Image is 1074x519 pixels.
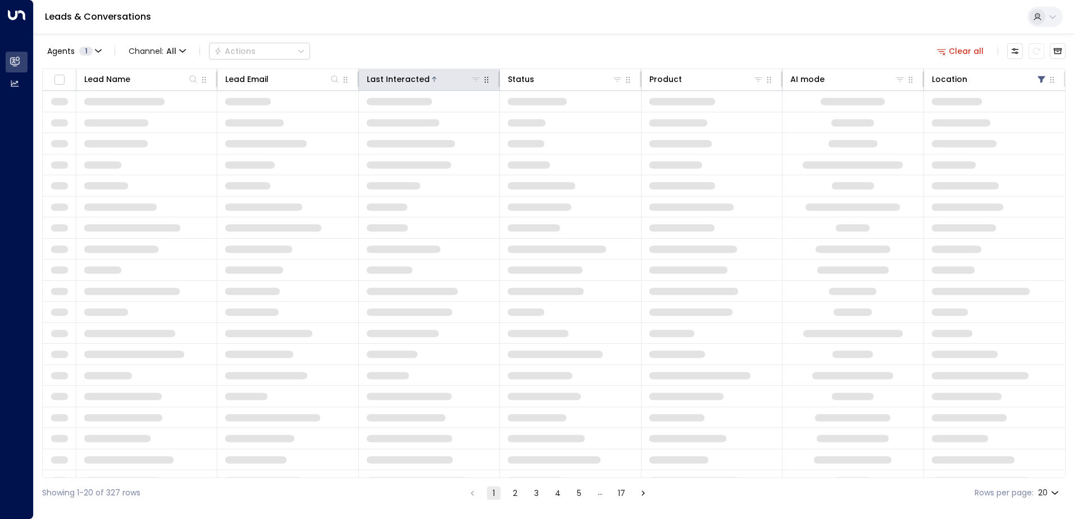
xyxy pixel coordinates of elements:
div: Product [649,72,682,86]
span: 1 [79,47,93,56]
span: All [166,47,176,56]
div: Button group with a nested menu [209,43,310,60]
div: 20 [1038,485,1061,501]
button: Go to page 5 [572,486,586,500]
button: page 1 [487,486,500,500]
button: Archived Leads [1050,43,1066,59]
span: Refresh [1029,43,1044,59]
div: Lead Name [84,72,199,86]
div: Lead Email [225,72,268,86]
nav: pagination navigation [465,486,650,500]
div: Lead Email [225,72,340,86]
button: Go to page 17 [615,486,629,500]
div: Product [649,72,764,86]
button: Go to page 2 [508,486,522,500]
button: Actions [209,43,310,60]
div: Lead Name [84,72,130,86]
div: Showing 1-20 of 327 rows [42,487,140,499]
div: Location [932,72,967,86]
button: Customize [1007,43,1023,59]
a: Leads & Conversations [45,10,151,23]
div: Location [932,72,1047,86]
button: Go to next page [636,486,650,500]
div: AI mode [790,72,825,86]
span: Agents [47,47,75,55]
label: Rows per page: [975,487,1034,499]
button: Go to page 3 [530,486,543,500]
button: Channel:All [124,43,190,59]
span: Channel: [124,43,190,59]
div: Last Interacted [367,72,430,86]
div: Last Interacted [367,72,481,86]
div: Status [508,72,622,86]
div: … [594,486,607,500]
button: Go to page 4 [551,486,565,500]
div: AI mode [790,72,905,86]
button: Clear all [932,43,989,59]
div: Actions [214,46,256,56]
div: Status [508,72,534,86]
button: Agents1 [42,43,106,59]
